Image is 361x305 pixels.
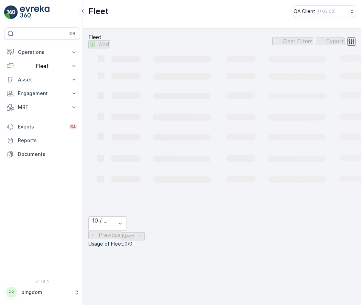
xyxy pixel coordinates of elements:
p: ⌘B [68,31,75,36]
button: Add [88,40,110,48]
button: PPpingdom [4,285,80,300]
p: Fleet [88,34,110,40]
img: logo_light-DOdMpM7g.png [20,5,50,19]
p: Fleet [18,63,66,69]
button: MRF [4,100,80,114]
p: Asset [18,76,66,83]
p: MRF [18,104,66,111]
p: Previous [99,232,120,238]
button: Clear Filters [272,37,313,45]
p: Clear Filters [283,38,313,44]
p: Engagement [18,90,66,97]
a: Documents [4,147,80,161]
p: Reports [18,137,77,144]
span: v 1.48.0 [4,280,80,284]
p: Events [18,123,65,130]
button: Next [121,232,145,240]
a: Reports [4,134,80,147]
div: 10 / Page [92,217,110,224]
button: Asset [4,73,80,87]
button: QA Client(+03:00) [294,5,355,17]
p: QA Client [294,8,315,15]
p: Add [99,41,109,47]
p: pingdom [21,289,70,296]
p: Export [326,38,344,44]
p: Operations [18,49,66,56]
p: 34 [70,124,76,129]
p: Next [122,233,134,239]
img: logo [4,5,18,19]
button: Previous [88,231,121,239]
button: Operations [4,45,80,59]
button: Export [316,37,344,45]
a: Events34 [4,120,80,134]
p: Usage of Fleet : 0/0 [88,240,355,247]
div: PP [6,287,17,298]
button: Engagement [4,87,80,100]
p: Documents [18,151,77,158]
button: Fleet [4,59,80,73]
p: ( +03:00 ) [318,9,336,14]
p: Fleet [88,6,109,17]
